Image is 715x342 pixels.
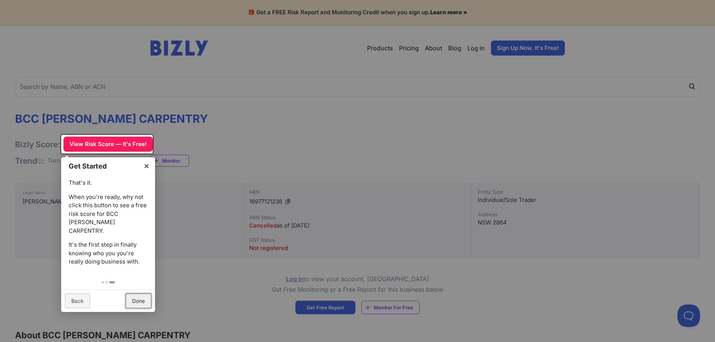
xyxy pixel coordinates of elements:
p: When you're ready, why not click this button to see a free risk score for BCC [PERSON_NAME] CARPE... [69,193,148,235]
p: That's it. [69,179,148,187]
a: Done [126,294,151,308]
h1: Get Started [69,161,140,171]
a: Back [65,294,90,308]
a: × [138,157,155,174]
p: It's the first step in finally knowing who you you're really doing business with. [69,241,148,266]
